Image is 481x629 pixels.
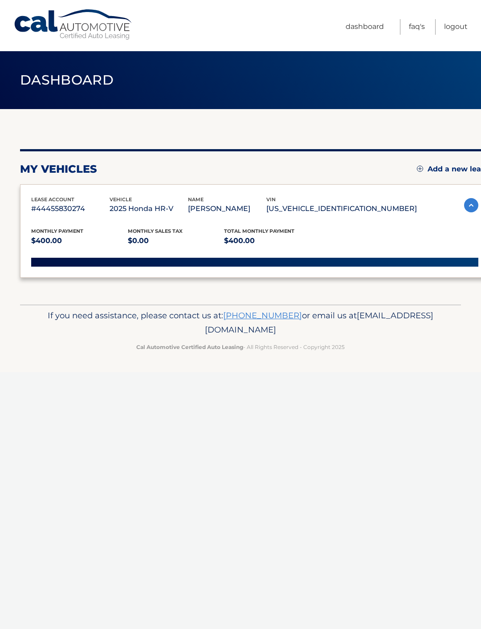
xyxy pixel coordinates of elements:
[223,310,302,321] a: [PHONE_NUMBER]
[444,19,468,35] a: Logout
[110,196,132,203] span: vehicle
[224,235,321,247] p: $400.00
[417,166,423,172] img: add.svg
[31,228,83,234] span: Monthly Payment
[20,162,97,176] h2: my vehicles
[346,19,384,35] a: Dashboard
[136,344,243,350] strong: Cal Automotive Certified Auto Leasing
[464,198,478,212] img: accordion-active.svg
[409,19,425,35] a: FAQ's
[188,196,204,203] span: name
[110,203,188,215] p: 2025 Honda HR-V
[188,203,266,215] p: [PERSON_NAME]
[205,310,433,335] span: [EMAIL_ADDRESS][DOMAIN_NAME]
[266,196,276,203] span: vin
[33,342,448,352] p: - All Rights Reserved - Copyright 2025
[33,308,448,337] p: If you need assistance, please contact us at: or email us at
[224,228,294,234] span: Total Monthly Payment
[31,196,74,203] span: lease account
[128,228,183,234] span: Monthly sales Tax
[31,235,128,247] p: $400.00
[266,203,417,215] p: [US_VEHICLE_IDENTIFICATION_NUMBER]
[20,72,114,88] span: Dashboard
[128,235,224,247] p: $0.00
[31,203,110,215] p: #44455830274
[13,9,134,41] a: Cal Automotive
